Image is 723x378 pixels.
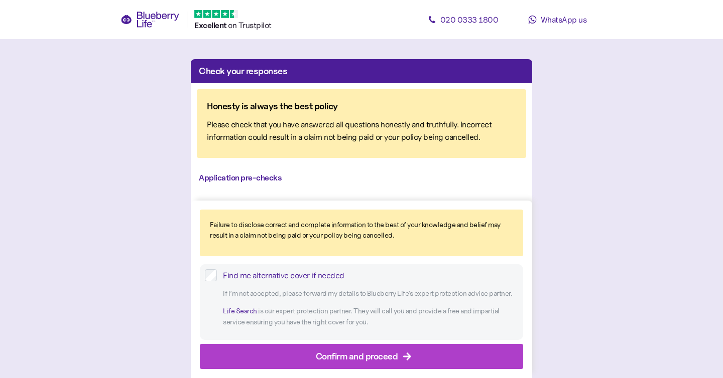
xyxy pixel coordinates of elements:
a: WhatsApp us [512,10,602,30]
button: Confirm and proceed [200,344,523,369]
div: Find me alternative cover if needed [223,269,518,282]
div: Please check that you have answered all questions honestly and truthfully. Incorrect information ... [207,118,516,143]
span: WhatsApp us [541,15,587,25]
div: Confirm and proceed [316,349,398,363]
div: Failure to disclose correct and complete information to the best of your knowledge and belief may... [210,220,513,241]
p: If I’m not accepted, please forward my details to Blueberry Life ’s expert protection advice part... [223,288,518,299]
span: 020 0333 1800 [440,15,499,25]
span: on Trustpilot [228,20,272,30]
span: Excellent ️ [194,21,228,30]
a: 020 0333 1800 [418,10,508,30]
p: is our expert protection partner. They will call you and provide a free and impartial service ens... [223,306,518,328]
div: Honesty is always the best policy [207,99,516,113]
div: Check your responses [199,64,524,78]
div: YOUR ANSWER [489,199,525,207]
div: Application pre-checks [199,172,524,184]
a: Life Search [223,307,257,316]
div: QUESTION [199,199,225,207]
